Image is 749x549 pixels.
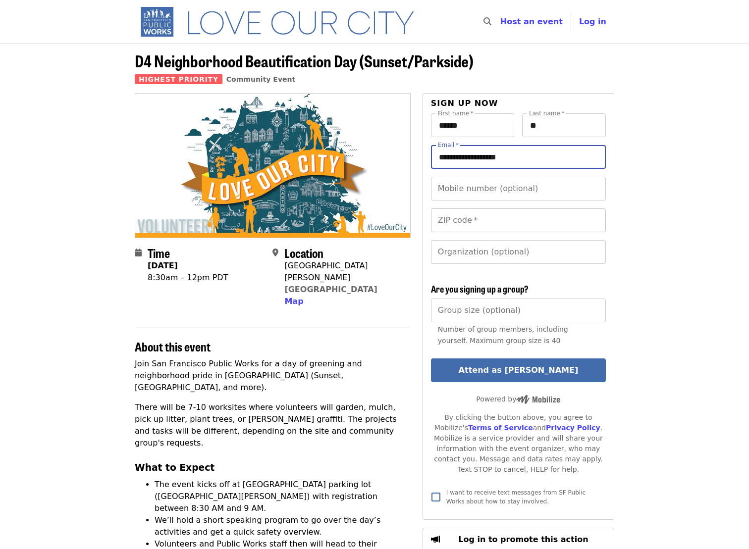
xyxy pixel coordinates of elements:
[284,296,303,307] button: Map
[135,338,211,355] span: About this event
[431,99,498,108] span: Sign up now
[272,248,278,257] i: map-marker-alt icon
[155,479,411,514] li: The event kicks off at [GEOGRAPHIC_DATA] parking lot ([GEOGRAPHIC_DATA][PERSON_NAME]) with regist...
[571,12,614,32] button: Log in
[135,49,474,72] span: D4 Neighborhood Beautification Day (Sunset/Parkside)
[431,208,606,232] input: ZIP code
[529,110,564,116] label: Last name
[516,395,560,404] img: Powered by Mobilize
[438,325,568,345] span: Number of group members, including yourself. Maximum group size is 40
[135,401,411,449] p: There will be 7-10 worksites where volunteers will garden, mulch, pick up litter, plant trees, or...
[135,248,142,257] i: calendar icon
[431,412,606,475] div: By clicking the button above, you agree to Mobilize's and . Mobilize is a service provider and wi...
[431,282,529,295] span: Are you signing up a group?
[476,395,560,403] span: Powered by
[148,244,170,261] span: Time
[226,75,295,83] a: Community Event
[431,177,606,200] input: Mobile number (optional)
[284,244,323,261] span: Location
[431,299,606,322] input: [object Object]
[468,424,533,432] a: Terms of Service
[148,261,178,270] strong: [DATE]
[446,489,586,505] span: I want to receive text messages from SF Public Works about how to stay involved.
[155,514,411,538] li: We’ll hold a short speaking program to go over the day’s activities and get a quick safety overview.
[284,285,377,294] a: [GEOGRAPHIC_DATA]
[284,297,303,306] span: Map
[135,94,410,237] img: D4 Neighborhood Beautification Day (Sunset/Parkside) organized by SF Public Works
[483,17,491,26] i: search icon
[431,358,606,382] button: Attend as [PERSON_NAME]
[135,358,411,394] p: Join San Francisco Public Works for a day of greening and neighborhood pride in [GEOGRAPHIC_DATA]...
[522,113,606,137] input: Last name
[546,424,600,432] a: Privacy Policy
[135,461,411,475] h3: What to Expect
[438,110,474,116] label: First name
[135,74,222,84] span: Highest Priority
[500,17,563,26] a: Host an event
[431,240,606,264] input: Organization (optional)
[438,142,459,148] label: Email
[284,260,402,284] div: [GEOGRAPHIC_DATA][PERSON_NAME]
[431,145,606,169] input: Email
[135,6,428,38] img: SF Public Works - Home
[497,10,505,34] input: Search
[579,17,606,26] span: Log in
[458,535,588,544] span: Log in to promote this action
[148,272,228,284] div: 8:30am – 12pm PDT
[431,113,515,137] input: First name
